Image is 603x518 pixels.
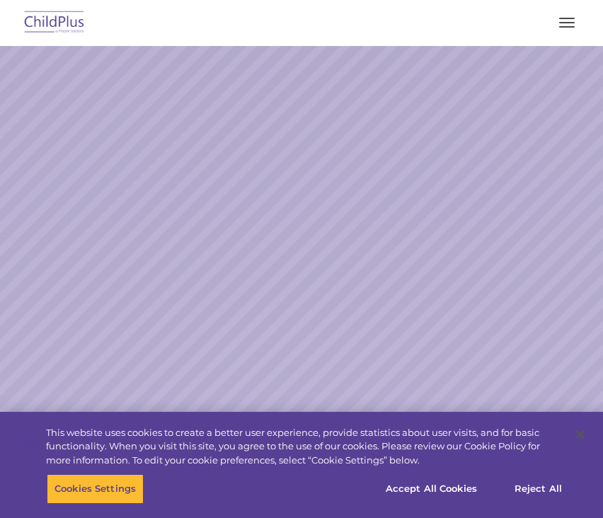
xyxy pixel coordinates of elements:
[494,474,582,504] button: Reject All
[378,474,485,504] button: Accept All Cookies
[21,6,88,40] img: ChildPlus by Procare Solutions
[46,426,561,468] div: This website uses cookies to create a better user experience, provide statistics about user visit...
[565,419,596,450] button: Close
[47,474,144,504] button: Cookies Settings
